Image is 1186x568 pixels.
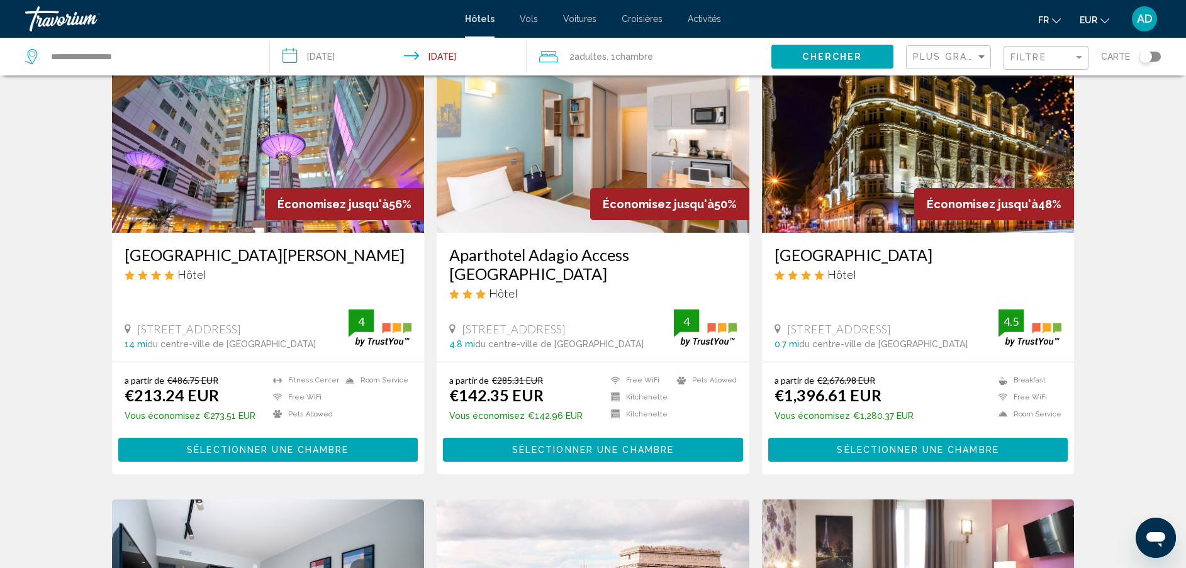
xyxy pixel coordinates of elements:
[125,386,219,404] ins: €213.24 EUR
[25,6,452,31] a: Travorium
[913,52,1063,62] span: Plus grandes économies
[492,375,543,386] del: €285.31 EUR
[605,375,671,386] li: Free WiFi
[992,409,1061,420] li: Room Service
[762,31,1075,233] img: Hotel image
[339,375,411,386] li: Room Service
[590,188,749,220] div: 50%
[489,286,518,300] span: Hôtel
[187,445,349,455] span: Sélectionner une chambre
[1038,15,1049,25] span: fr
[771,45,893,68] button: Chercher
[443,438,743,461] button: Sélectionner une chambre
[125,411,255,421] p: €273.51 EUR
[1137,13,1153,25] span: AD
[512,445,674,455] span: Sélectionner une chambre
[527,38,771,75] button: Travelers: 2 adults, 0 children
[449,386,544,404] ins: €142.35 EUR
[1038,11,1061,29] button: Change language
[775,411,850,421] span: Vous économisez
[167,375,218,386] del: €486.75 EUR
[177,267,206,281] span: Hôtel
[1080,11,1109,29] button: Change currency
[999,309,1061,347] img: trustyou-badge.svg
[277,198,389,211] span: Économisez jusqu'à
[449,245,737,283] a: Aparthotel Adagio Access [GEOGRAPHIC_DATA]
[1128,6,1161,32] button: User Menu
[927,198,1038,211] span: Économisez jusqu'à
[603,198,714,211] span: Économisez jusqu'à
[449,339,475,349] span: 4.8 mi
[674,309,737,347] img: trustyou-badge.svg
[768,438,1068,461] button: Sélectionner une chambre
[775,245,1062,264] a: [GEOGRAPHIC_DATA]
[674,314,699,329] div: 4
[775,386,881,404] ins: €1,396.61 EUR
[837,445,999,455] span: Sélectionner une chambre
[1130,51,1161,62] button: Toggle map
[475,339,644,349] span: du centre-ville de [GEOGRAPHIC_DATA]
[449,375,489,386] span: a partir de
[913,52,987,63] mat-select: Sort by
[827,267,856,281] span: Hôtel
[349,314,374,329] div: 4
[349,309,411,347] img: trustyou-badge.svg
[118,441,418,455] a: Sélectionner une chambre
[563,14,596,24] a: Voitures
[775,339,799,349] span: 0.7 mi
[615,52,653,62] span: Chambre
[520,14,538,24] a: Vols
[118,438,418,461] button: Sélectionner une chambre
[265,188,424,220] div: 56%
[799,339,968,349] span: du centre-ville de [GEOGRAPHIC_DATA]
[775,411,914,421] p: €1,280.37 EUR
[775,267,1062,281] div: 4 star Hotel
[1004,45,1088,71] button: Filter
[462,322,566,336] span: [STREET_ADDRESS]
[999,314,1024,329] div: 4.5
[449,411,583,421] p: €142.96 EUR
[125,339,147,349] span: 14 mi
[688,14,721,24] a: Activités
[787,322,891,336] span: [STREET_ADDRESS]
[267,375,339,386] li: Fitness Center
[1010,52,1046,62] span: Filtre
[992,392,1061,403] li: Free WiFi
[270,38,527,75] button: Check-in date: Sep 19, 2025 Check-out date: Sep 21, 2025
[802,52,862,62] span: Chercher
[574,52,607,62] span: Adultes
[775,375,814,386] span: a partir de
[1101,48,1130,65] span: Carte
[607,48,653,65] span: , 1
[992,375,1061,386] li: Breakfast
[125,267,412,281] div: 4 star Hotel
[817,375,875,386] del: €2,676.98 EUR
[1080,15,1097,25] span: EUR
[465,14,495,24] a: Hôtels
[125,245,412,264] a: [GEOGRAPHIC_DATA][PERSON_NAME]
[137,322,241,336] span: [STREET_ADDRESS]
[112,31,425,233] img: Hotel image
[449,286,737,300] div: 3 star Hotel
[768,441,1068,455] a: Sélectionner une chambre
[1136,518,1176,558] iframe: Bouton de lancement de la fenêtre de messagerie
[437,31,749,233] img: Hotel image
[267,409,339,420] li: Pets Allowed
[125,411,200,421] span: Vous économisez
[622,14,663,24] a: Croisières
[449,411,525,421] span: Vous économisez
[914,188,1074,220] div: 48%
[443,441,743,455] a: Sélectionner une chambre
[605,392,671,403] li: Kitchenette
